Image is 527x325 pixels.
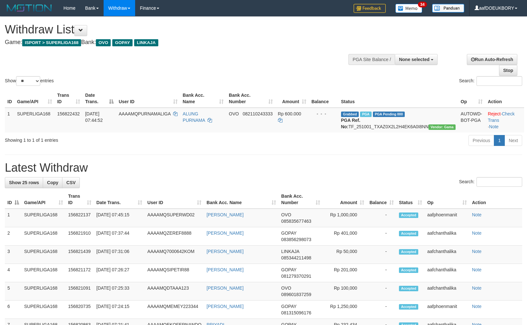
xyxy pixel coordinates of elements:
[281,267,296,272] span: GOPAY
[22,264,66,282] td: SUPERLIGA168
[504,135,522,146] a: Next
[425,227,469,246] td: aafchanthalika
[425,301,469,319] td: aafphoenmanit
[5,227,22,246] td: 2
[5,108,14,132] td: 1
[204,190,279,209] th: Bank Acc. Name: activate to sort column ascending
[14,89,55,108] th: Game/API: activate to sort column ascending
[281,230,296,236] span: GOPAY
[281,304,296,309] span: GOPAY
[14,108,55,132] td: SUPERLIGA168
[399,231,418,236] span: Accepted
[5,23,345,36] h1: Withdraw List
[180,89,226,108] th: Bank Acc. Name: activate to sort column ascending
[207,285,244,291] a: [PERSON_NAME]
[373,112,405,117] span: PGA Pending
[22,282,66,301] td: SUPERLIGA168
[472,267,482,272] a: Note
[459,76,522,86] label: Search:
[338,89,458,108] th: Status
[399,267,418,273] span: Accepted
[66,180,76,185] span: CSV
[396,190,425,209] th: Status: activate to sort column ascending
[323,282,367,301] td: Rp 100,000
[281,274,311,279] span: Copy 081279370291 to clipboard
[341,112,359,117] span: Grabbed
[96,39,111,46] span: OVO
[5,282,22,301] td: 5
[281,219,311,224] span: Copy 085835677463 to clipboard
[395,4,422,13] img: Button%20Memo.svg
[458,108,485,132] td: AUTOWD-BOT-PGA
[183,111,205,123] a: ALUNG PURNAMA
[341,118,360,129] b: PGA Ref. No:
[22,190,66,209] th: Game/API: activate to sort column ascending
[432,4,464,13] img: panduan.png
[5,190,22,209] th: ID: activate to sort column descending
[281,237,311,242] span: Copy 083856298073 to clipboard
[145,264,204,282] td: AAAAMQSIPETIR88
[472,304,482,309] a: Note
[5,246,22,264] td: 3
[22,39,81,46] span: ISPORT > SUPERLIGA168
[425,209,469,227] td: aafphoenmanit
[367,209,396,227] td: -
[476,76,522,86] input: Search:
[94,209,145,227] td: [DATE] 07:45:15
[207,212,244,217] a: [PERSON_NAME]
[279,190,323,209] th: Bank Acc. Number: activate to sort column ascending
[338,108,458,132] td: TF_251001_TXAZ0X2L2H4EK6A0I8NN
[226,89,275,108] th: Bank Acc. Number: activate to sort column ascending
[145,209,204,227] td: AAAAMQSUPERWD02
[467,54,517,65] a: Run Auto-Refresh
[459,177,522,187] label: Search:
[5,134,215,143] div: Showing 1 to 1 of 1 entries
[22,209,66,227] td: SUPERLIGA168
[281,285,291,291] span: OVO
[489,124,499,129] a: Note
[429,124,456,130] span: Vendor URL: https://trx31.1velocity.biz
[207,230,244,236] a: [PERSON_NAME]
[323,264,367,282] td: Rp 201,000
[354,4,386,13] img: Feedback.jpg
[425,282,469,301] td: aafchanthalika
[55,89,83,108] th: Trans ID: activate to sort column ascending
[5,301,22,319] td: 6
[145,301,204,319] td: AAAAMQMEMEY223344
[488,111,514,123] a: Check Trans
[62,177,80,188] a: CSV
[16,76,40,86] select: Showentries
[323,209,367,227] td: Rp 1,000,000
[472,249,482,254] a: Note
[476,177,522,187] input: Search:
[5,39,345,46] h4: Game: Bank:
[485,108,524,132] td: · ·
[485,89,524,108] th: Action
[469,190,522,209] th: Action
[367,190,396,209] th: Balance: activate to sort column ascending
[472,212,482,217] a: Note
[22,301,66,319] td: SUPERLIGA168
[66,227,94,246] td: 156821910
[83,89,116,108] th: Date Trans.: activate to sort column descending
[9,180,39,185] span: Show 25 rows
[5,209,22,227] td: 1
[66,246,94,264] td: 156821439
[399,57,430,62] span: None selected
[281,249,299,254] span: LINKAJA
[94,190,145,209] th: Date Trans.: activate to sort column ascending
[5,76,54,86] label: Show entries
[360,112,371,117] span: Marked by aafphoenmanit
[112,39,133,46] span: GOPAY
[425,264,469,282] td: aafchanthalika
[116,89,180,108] th: User ID: activate to sort column ascending
[399,286,418,291] span: Accepted
[278,111,301,116] span: Rp 600.000
[468,135,494,146] a: Previous
[348,54,395,65] div: PGA Site Balance /
[323,227,367,246] td: Rp 401,000
[5,161,522,174] h1: Latest Withdraw
[94,282,145,301] td: [DATE] 07:25:33
[43,177,62,188] a: Copy
[399,212,418,218] span: Accepted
